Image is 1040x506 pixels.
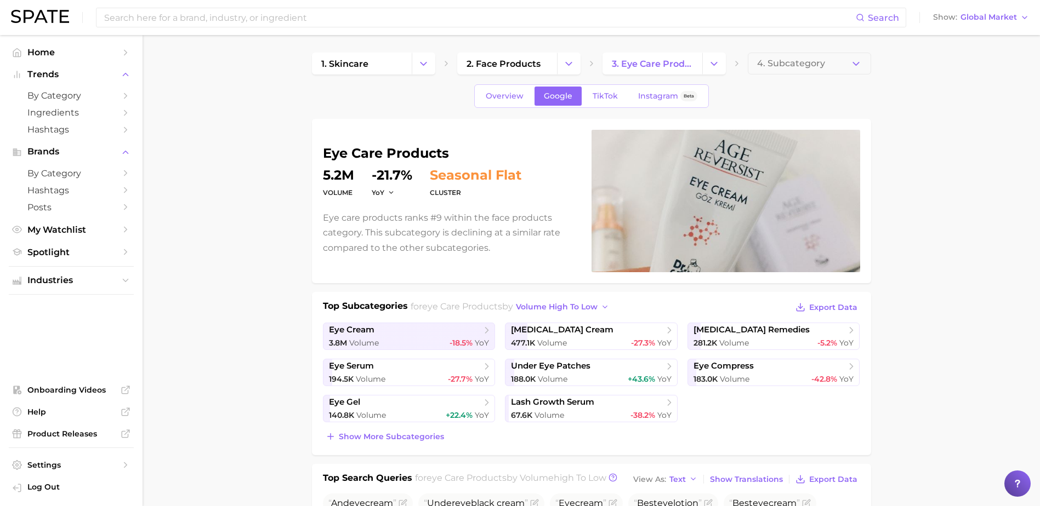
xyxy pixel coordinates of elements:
[694,361,754,371] span: eye compress
[933,14,957,20] span: Show
[323,429,447,444] button: Show more subcategories
[593,91,618,101] span: TikTok
[710,475,783,484] span: Show Translations
[557,53,581,74] button: Change Category
[27,225,115,235] span: My Watchlist
[628,374,655,384] span: +43.6%
[329,325,374,335] span: eye cream
[11,10,69,23] img: SPATE
[372,188,395,197] button: YoY
[9,221,134,238] a: My Watchlist
[638,91,678,101] span: Instagram
[422,301,502,312] span: eye care products
[511,361,590,371] span: under eye patches
[505,395,678,422] a: lash growth serum67.6k Volume-38.2% YoY
[27,185,115,196] span: Hashtags
[505,323,678,350] a: [MEDICAL_DATA] cream477.1k Volume-27.3% YoY
[323,323,496,350] a: eye cream3.8m Volume-18.5% YoY
[535,87,582,106] a: Google
[702,53,726,74] button: Change Category
[9,382,134,398] a: Onboarding Videos
[372,169,412,182] dd: -21.7%
[511,374,536,384] span: 188.0k
[537,338,567,348] span: Volume
[516,302,598,312] span: volume high to low
[476,87,533,106] a: Overview
[793,472,860,487] button: Export Data
[839,338,854,348] span: YoY
[511,410,532,420] span: 67.6k
[603,53,702,74] a: 3. eye care products
[9,244,134,261] a: Spotlight
[27,70,115,79] span: Trends
[544,91,572,101] span: Google
[657,338,672,348] span: YoY
[9,165,134,182] a: by Category
[323,169,354,182] dd: 5.2m
[612,59,693,69] span: 3. eye care products
[27,429,115,439] span: Product Releases
[27,47,115,58] span: Home
[630,472,701,486] button: View AsText
[535,410,564,420] span: Volume
[329,338,347,348] span: 3.8m
[839,374,854,384] span: YoY
[630,410,655,420] span: -38.2%
[329,374,354,384] span: 194.5k
[27,460,115,470] span: Settings
[27,247,115,257] span: Spotlight
[9,457,134,473] a: Settings
[538,374,567,384] span: Volume
[329,397,360,407] span: eye gel
[583,87,627,106] a: TikTok
[323,300,408,316] h1: Top Subcategories
[27,407,115,417] span: Help
[961,14,1017,20] span: Global Market
[669,476,686,482] span: Text
[9,66,134,83] button: Trends
[27,385,115,395] span: Onboarding Videos
[817,338,837,348] span: -5.2%
[475,410,489,420] span: YoY
[793,300,860,315] button: Export Data
[27,124,115,135] span: Hashtags
[629,87,707,106] a: InstagramBeta
[457,53,557,74] a: 2. face products
[356,410,386,420] span: Volume
[412,53,435,74] button: Change Category
[448,374,473,384] span: -27.7%
[323,472,412,487] h1: Top Search Queries
[9,143,134,160] button: Brands
[372,188,384,197] span: YoY
[554,473,606,483] span: high to low
[27,275,115,285] span: Industries
[323,147,578,160] h1: eye care products
[323,359,496,386] a: eye serum194.5k Volume-27.7% YoY
[27,90,115,101] span: by Category
[694,338,717,348] span: 281.2k
[657,410,672,420] span: YoY
[475,374,489,384] span: YoY
[511,338,535,348] span: 477.1k
[9,182,134,199] a: Hashtags
[720,374,749,384] span: Volume
[415,472,606,487] h2: for by Volume
[103,8,856,27] input: Search here for a brand, industry, or ingredient
[467,59,541,69] span: 2. face products
[9,272,134,289] button: Industries
[9,404,134,420] a: Help
[687,323,860,350] a: [MEDICAL_DATA] remedies281.2k Volume-5.2% YoY
[27,107,115,118] span: Ingredients
[657,374,672,384] span: YoY
[9,426,134,442] a: Product Releases
[323,186,354,199] dt: volume
[684,91,694,101] span: Beta
[9,104,134,121] a: Ingredients
[809,475,857,484] span: Export Data
[27,147,115,157] span: Brands
[719,338,749,348] span: Volume
[27,202,115,212] span: Posts
[475,338,489,348] span: YoY
[511,397,594,407] span: lash growth serum
[930,10,1032,25] button: ShowGlobal Market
